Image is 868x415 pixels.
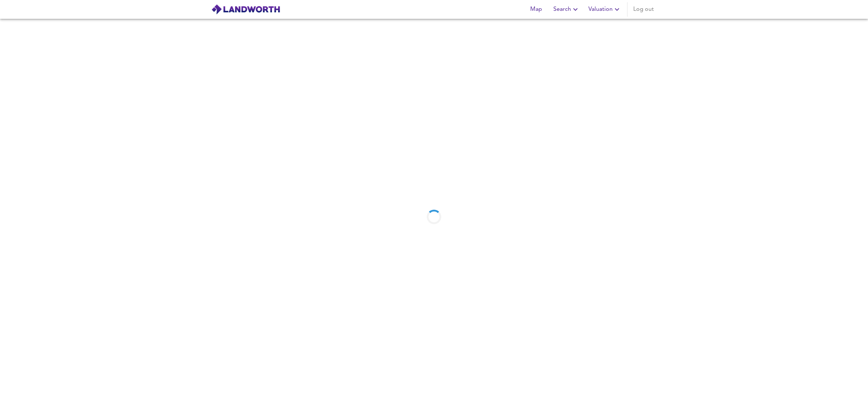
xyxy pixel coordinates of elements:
button: Valuation [586,2,624,17]
button: Search [550,2,583,17]
button: Log out [630,2,657,17]
button: Map [524,2,548,17]
span: Log out [633,4,654,14]
img: logo [211,4,280,15]
span: Valuation [588,4,621,14]
span: Map [527,4,545,14]
span: Search [553,4,580,14]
